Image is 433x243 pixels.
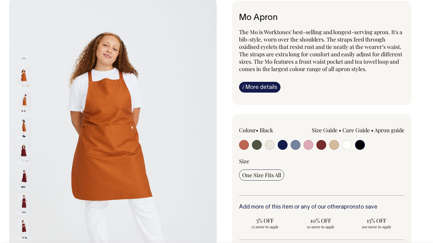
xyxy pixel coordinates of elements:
[17,219,31,240] img: burgundy
[19,52,29,66] button: Previous
[350,215,403,231] input: 15% OFF 100 more to apply
[242,171,281,179] span: One Size Fits All
[17,168,31,190] img: burgundy
[17,143,31,165] img: burgundy
[312,126,338,134] a: Size Guide
[342,126,370,134] a: Care Guide
[17,93,31,114] img: rust
[239,204,405,210] h6: Add more of this item or any of our other to save
[298,224,344,229] span: 50 more to apply
[239,13,405,23] h6: Mo Apron
[298,217,344,224] span: 10% OFF
[295,215,347,231] input: 10% OFF 50 more to apply
[17,118,31,139] img: rust
[354,217,400,224] span: 15% OFF
[239,157,405,165] div: Size
[17,193,31,215] img: burgundy
[239,169,284,181] input: One Size Fits All
[239,126,305,134] div: Colour
[260,126,273,134] label: Black
[239,28,402,73] span: The Mo is Worktones' best-selling and longest-serving apron. It's a bib-style, worn over the shou...
[242,84,244,90] span: i
[341,205,358,210] a: aprons
[374,126,404,134] a: Apron guide
[339,126,341,134] span: •
[242,217,288,224] span: 5% OFF
[354,224,400,229] span: 100 more to apply
[239,82,280,93] a: iMore details
[242,224,288,229] span: 25 more to apply
[371,126,373,134] span: •
[239,215,291,231] input: 5% OFF 25 more to apply
[256,126,258,134] span: •
[17,67,31,89] img: rust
